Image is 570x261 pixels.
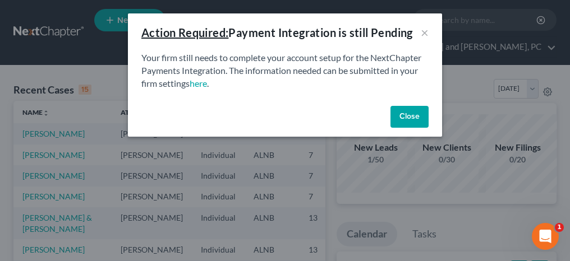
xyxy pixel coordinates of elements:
u: Action Required: [141,26,228,39]
iframe: Intercom live chat [532,223,559,250]
span: 1 [555,223,564,232]
p: Your firm still needs to complete your account setup for the NextChapter Payments Integration. Th... [141,52,429,90]
a: here [190,78,207,88]
button: Close [390,106,429,128]
div: Payment Integration is still Pending [141,25,413,40]
button: × [421,26,429,39]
